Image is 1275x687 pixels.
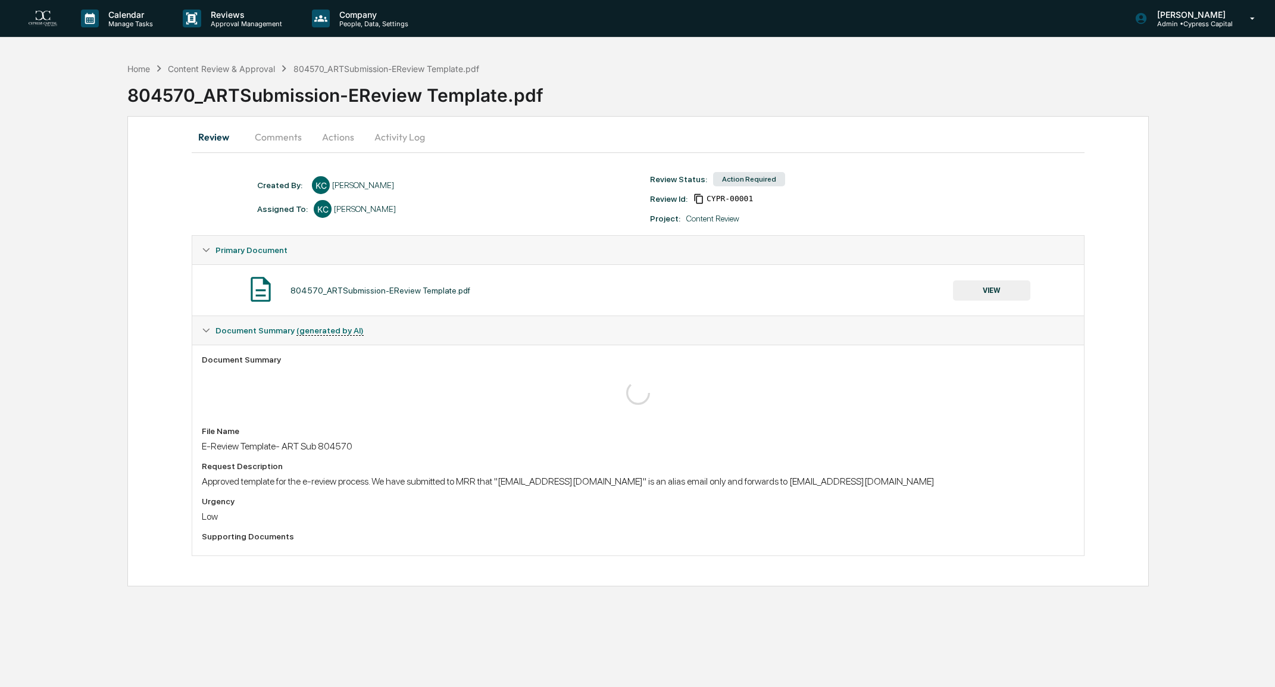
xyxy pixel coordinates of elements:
[686,214,739,223] div: Content Review
[314,200,332,218] div: KC
[650,174,707,184] div: Review Status:
[246,274,276,304] img: Document Icon
[1237,648,1269,680] iframe: Open customer support
[332,180,394,190] div: [PERSON_NAME]
[296,326,364,336] u: (generated by AI)
[127,75,1275,106] div: 804570_ARTSubmission-EReview Template.pdf
[257,204,308,214] div: Assigned To:
[215,245,287,255] span: Primary Document
[202,476,1074,487] div: Approved template for the e-review process. We have submitted to MRR that "[EMAIL_ADDRESS][DOMAIN...
[127,64,150,74] div: Home
[201,10,288,20] p: Reviews
[99,20,159,28] p: Manage Tasks
[192,345,1083,555] div: Document Summary (generated by AI)
[953,280,1030,301] button: VIEW
[201,20,288,28] p: Approval Management
[202,426,1074,436] div: File Name
[650,194,687,204] div: Review Id:
[1148,20,1233,28] p: Admin • Cypress Capital
[257,180,306,190] div: Created By: ‎ ‎
[29,11,57,27] img: logo
[334,204,396,214] div: [PERSON_NAME]
[192,123,245,151] button: Review
[330,20,414,28] p: People, Data, Settings
[365,123,435,151] button: Activity Log
[202,355,1074,364] div: Document Summary
[192,264,1083,316] div: Primary Document
[168,64,275,74] div: Content Review & Approval
[202,511,1074,522] div: Low
[202,496,1074,506] div: Urgency
[650,214,680,223] div: Project:
[202,532,1074,541] div: Supporting Documents
[1148,10,1233,20] p: [PERSON_NAME]
[707,194,753,204] span: 3adf0430-1718-43e2-8b01-4e002b56ab67
[192,123,1084,151] div: secondary tabs example
[202,441,1074,452] div: E-Review Template- ART Sub 804570
[312,176,330,194] div: KC
[290,286,470,295] div: 804570_ARTSubmission-EReview Template.pdf
[192,236,1083,264] div: Primary Document
[713,172,785,186] div: Action Required
[330,10,414,20] p: Company
[192,316,1083,345] div: Document Summary (generated by AI)
[99,10,159,20] p: Calendar
[293,64,479,74] div: 804570_ARTSubmission-EReview Template.pdf
[202,461,1074,471] div: Request Description
[245,123,311,151] button: Comments
[215,326,364,335] span: Document Summary
[311,123,365,151] button: Actions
